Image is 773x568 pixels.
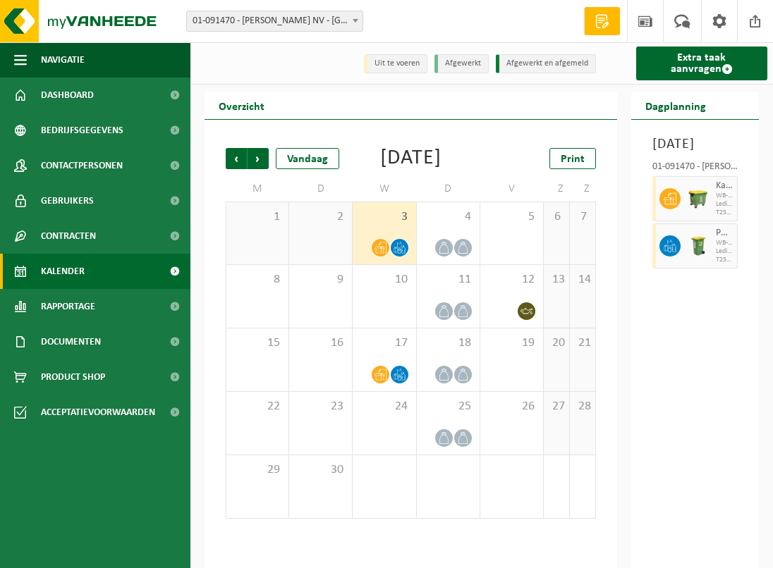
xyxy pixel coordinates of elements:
[41,113,123,148] span: Bedrijfsgegevens
[424,209,473,225] span: 4
[233,462,281,478] span: 29
[41,324,101,359] span: Documenten
[289,176,353,202] td: D
[424,272,473,288] span: 11
[360,399,408,414] span: 24
[688,235,709,257] img: WB-0240-HPE-GN-50
[248,148,269,169] span: Volgende
[716,192,734,200] span: WB-1100-HP karton/papier, los (bedrijven)
[652,162,738,176] div: 01-091470 - [PERSON_NAME] NV - [GEOGRAPHIC_DATA]
[561,154,585,165] span: Print
[434,54,489,73] li: Afgewerkt
[577,335,588,351] span: 21
[380,148,442,169] div: [DATE]
[487,209,536,225] span: 5
[544,176,570,202] td: Z
[631,92,720,119] h2: Dagplanning
[487,399,536,414] span: 26
[41,42,85,78] span: Navigatie
[577,209,588,225] span: 7
[296,209,345,225] span: 2
[417,176,480,202] td: D
[296,335,345,351] span: 16
[577,272,588,288] span: 14
[496,54,596,73] li: Afgewerkt en afgemeld
[41,395,155,430] span: Acceptatievoorwaarden
[551,335,562,351] span: 20
[716,256,734,264] span: T250001770892
[296,272,345,288] span: 9
[233,209,281,225] span: 1
[424,399,473,414] span: 25
[296,462,345,478] span: 30
[360,335,408,351] span: 17
[233,399,281,414] span: 22
[688,188,709,209] img: WB-1100-HPE-GN-50
[226,148,247,169] span: Vorige
[186,11,363,32] span: 01-091470 - MYLLE H. NV - BELLEGEM
[487,272,536,288] span: 12
[716,239,734,247] span: WB-0240-HP PMD (Plastiek, Metaal, Drankkartons) (bedrijven)
[716,180,734,192] span: Karton/papier, los (bedrijven)
[716,228,734,239] span: PMD (Plastiek, Metaal, Drankkartons) (bedrijven)
[424,335,473,351] span: 18
[480,176,544,202] td: V
[652,134,738,155] h3: [DATE]
[551,272,562,288] span: 13
[549,148,596,169] a: Print
[353,176,416,202] td: W
[233,335,281,351] span: 15
[41,289,95,324] span: Rapportage
[41,218,96,254] span: Contracten
[364,54,427,73] li: Uit te voeren
[41,148,123,183] span: Contactpersonen
[360,209,408,225] span: 3
[636,47,768,80] a: Extra taak aanvragen
[41,359,105,395] span: Product Shop
[551,209,562,225] span: 6
[716,209,734,217] span: T250001781936
[233,272,281,288] span: 8
[716,200,734,209] span: Lediging op vaste frequentie
[551,399,562,414] span: 27
[276,148,339,169] div: Vandaag
[487,335,536,351] span: 19
[187,11,363,31] span: 01-091470 - MYLLE H. NV - BELLEGEM
[716,247,734,256] span: Lediging op vaste frequentie
[360,272,408,288] span: 10
[577,399,588,414] span: 28
[41,183,94,218] span: Gebruikers
[205,92,279,119] h2: Overzicht
[41,78,94,113] span: Dashboard
[570,176,596,202] td: Z
[41,254,85,289] span: Kalender
[296,399,345,414] span: 23
[226,176,289,202] td: M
